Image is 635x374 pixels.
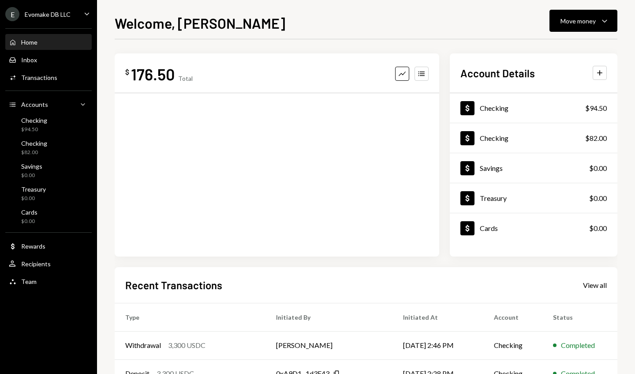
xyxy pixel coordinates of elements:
[392,303,483,331] th: Initiated At
[5,52,92,68] a: Inbox
[450,213,617,243] a: Cards$0.00
[542,303,617,331] th: Status
[480,134,508,142] div: Checking
[21,172,42,179] div: $0.00
[5,96,92,112] a: Accounts
[5,34,92,50] a: Home
[450,123,617,153] a: Checking$82.00
[450,93,617,123] a: Checking$94.50
[392,331,483,359] td: [DATE] 2:46 PM
[583,280,607,290] a: View all
[115,303,265,331] th: Type
[265,331,392,359] td: [PERSON_NAME]
[21,74,57,81] div: Transactions
[5,238,92,254] a: Rewards
[589,163,607,174] div: $0.00
[480,104,508,112] div: Checking
[21,56,37,64] div: Inbox
[21,140,47,147] div: Checking
[25,11,71,18] div: Evomake DB LLC
[115,14,285,32] h1: Welcome, [PERSON_NAME]
[5,206,92,227] a: Cards$0.00
[131,64,175,84] div: 176.50
[21,278,37,285] div: Team
[125,340,161,351] div: Withdrawal
[5,183,92,204] a: Treasury$0.00
[5,256,92,272] a: Recipients
[589,223,607,234] div: $0.00
[5,114,92,135] a: Checking$94.50
[589,193,607,204] div: $0.00
[480,164,503,172] div: Savings
[125,278,222,292] h2: Recent Transactions
[5,160,92,181] a: Savings$0.00
[21,149,47,156] div: $82.00
[5,7,19,21] div: E
[21,208,37,216] div: Cards
[21,126,47,133] div: $94.50
[21,162,42,170] div: Savings
[21,260,51,268] div: Recipients
[480,194,507,202] div: Treasury
[549,10,617,32] button: Move money
[5,69,92,85] a: Transactions
[585,133,607,144] div: $82.00
[21,218,37,225] div: $0.00
[21,101,48,108] div: Accounts
[561,340,595,351] div: Completed
[450,153,617,183] a: Savings$0.00
[560,16,596,26] div: Move money
[450,183,617,213] a: Treasury$0.00
[585,103,607,113] div: $94.50
[178,75,193,82] div: Total
[265,303,392,331] th: Initiated By
[5,273,92,289] a: Team
[21,38,37,46] div: Home
[5,137,92,158] a: Checking$82.00
[460,66,535,80] h2: Account Details
[21,185,46,193] div: Treasury
[125,68,129,76] div: $
[21,117,47,124] div: Checking
[480,224,498,232] div: Cards
[483,303,542,331] th: Account
[168,340,205,351] div: 3,300 USDC
[483,331,542,359] td: Checking
[21,195,46,202] div: $0.00
[21,242,45,250] div: Rewards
